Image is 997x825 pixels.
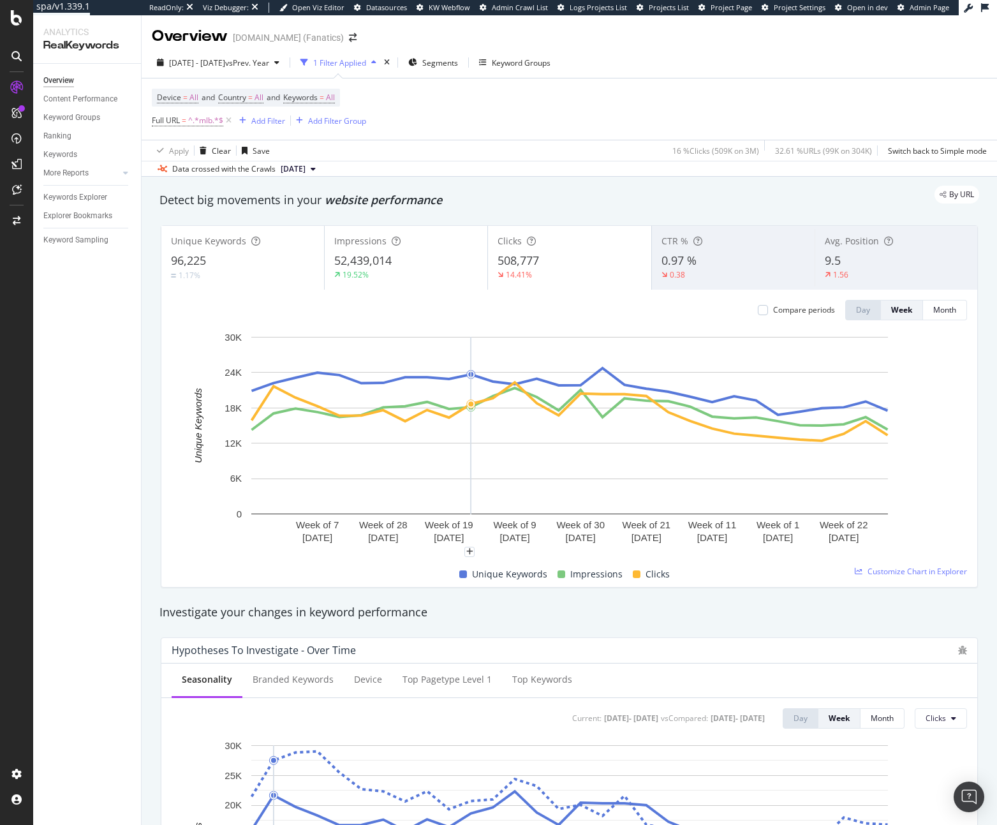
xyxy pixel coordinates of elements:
[171,253,206,268] span: 96,225
[566,532,596,543] text: [DATE]
[203,3,249,13] div: Viz Debugger:
[43,130,132,143] a: Ranking
[171,274,176,278] img: Equal
[276,161,321,177] button: [DATE]
[506,269,532,280] div: 14.41%
[697,532,727,543] text: [DATE]
[43,111,100,124] div: Keyword Groups
[248,92,253,103] span: =
[218,92,246,103] span: Country
[897,3,949,13] a: Admin Page
[910,3,949,12] span: Admin Page
[847,3,888,12] span: Open in dev
[570,3,627,12] span: Logs Projects List
[225,57,269,68] span: vs Prev. Year
[43,38,131,53] div: RealKeywords
[202,92,215,103] span: and
[253,673,334,686] div: Branded Keywords
[43,209,132,223] a: Explorer Bookmarks
[43,234,132,247] a: Keyword Sampling
[225,769,242,780] text: 25K
[313,57,366,68] div: 1 Filter Applied
[343,269,369,280] div: 19.52%
[255,89,263,107] span: All
[915,708,967,729] button: Clicks
[43,93,132,106] a: Content Performance
[646,567,670,582] span: Clicks
[189,89,198,107] span: All
[661,235,688,247] span: CTR %
[498,253,539,268] span: 508,777
[193,388,203,463] text: Unique Keywords
[159,604,979,621] div: Investigate your changes in keyword performance
[152,115,180,126] span: Full URL
[649,3,689,12] span: Projects List
[334,253,392,268] span: 52,439,014
[172,331,967,552] svg: A chart.
[688,519,737,530] text: Week of 11
[43,74,74,87] div: Overview
[773,304,835,315] div: Compare periods
[661,253,697,268] span: 0.97 %
[43,191,132,204] a: Keywords Explorer
[237,140,270,161] button: Save
[954,782,984,812] div: Open Intercom Messenger
[775,145,872,156] div: 32.61 % URLs ( 99K on 304K )
[711,3,752,12] span: Project Page
[949,191,974,198] span: By URL
[883,140,987,161] button: Switch back to Simple mode
[149,3,184,13] div: ReadOnly:
[637,3,689,13] a: Projects List
[422,57,458,68] span: Segments
[43,93,117,106] div: Content Performance
[292,3,344,12] span: Open Viz Editor
[472,567,547,582] span: Unique Keywords
[926,713,946,724] span: Clicks
[172,163,276,175] div: Data crossed with the Crawls
[308,115,366,126] div: Add Filter Group
[820,519,868,530] text: Week of 22
[359,519,408,530] text: Week of 28
[152,140,189,161] button: Apply
[179,270,200,281] div: 1.17%
[572,713,602,724] div: Current:
[152,52,284,73] button: [DATE] - [DATE]vsPrev. Year
[825,253,841,268] span: 9.5
[326,89,335,107] span: All
[334,235,387,247] span: Impressions
[934,186,979,204] div: legacy label
[512,673,572,686] div: Top Keywords
[225,799,242,810] text: 20K
[291,113,366,128] button: Add Filter Group
[757,519,799,530] text: Week of 1
[225,740,242,750] text: 30K
[891,304,912,315] div: Week
[43,111,132,124] a: Keyword Groups
[381,56,392,69] div: times
[661,713,708,724] div: vs Compared :
[43,167,119,180] a: More Reports
[558,3,627,13] a: Logs Projects List
[295,52,381,73] button: 1 Filter Applied
[43,148,77,161] div: Keywords
[182,673,232,686] div: Seasonality
[763,532,793,543] text: [DATE]
[183,92,188,103] span: =
[498,235,522,247] span: Clicks
[825,235,879,247] span: Avg. Position
[157,92,181,103] span: Device
[279,3,344,13] a: Open Viz Editor
[43,148,132,161] a: Keywords
[169,145,189,156] div: Apply
[366,3,407,12] span: Datasources
[623,519,671,530] text: Week of 21
[871,713,894,724] div: Month
[225,367,242,378] text: 24K
[368,532,398,543] text: [DATE]
[43,191,107,204] div: Keywords Explorer
[195,140,231,161] button: Clear
[762,3,825,13] a: Project Settings
[631,532,661,543] text: [DATE]
[234,113,285,128] button: Add Filter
